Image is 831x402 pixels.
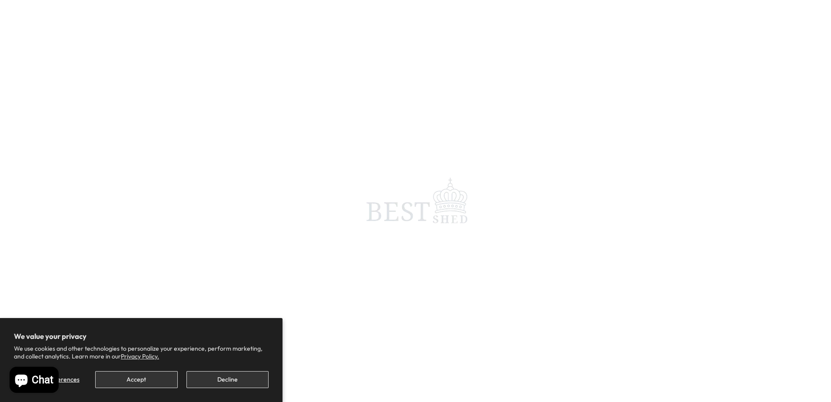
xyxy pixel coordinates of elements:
[7,367,61,395] inbox-online-store-chat: Shopify online store chat
[121,352,159,360] a: Privacy Policy.
[95,371,177,388] button: Accept
[186,371,269,388] button: Decline
[14,332,269,341] h2: We value your privacy
[14,345,269,360] p: We use cookies and other technologies to personalize your experience, perform marketing, and coll...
